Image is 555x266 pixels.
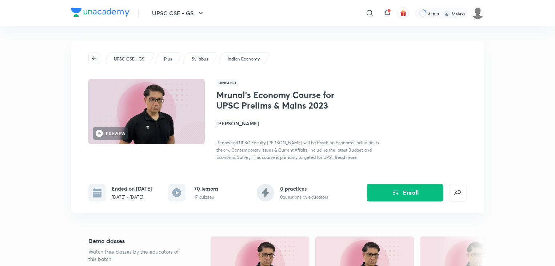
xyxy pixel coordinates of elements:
span: Renowned UPSC Faculty [PERSON_NAME] will be teaching Economy including its theory, Contemporary I... [216,140,379,160]
p: Watch free classes by the educators of this batch [88,248,187,263]
h1: Mrunal’s Economy Course for UPSC Prelims & Mains 2023 [216,90,335,111]
img: Disha Chopra [472,7,484,19]
h4: [PERSON_NAME] [216,120,379,127]
button: Enroll [367,184,443,202]
p: Indian Economy [228,56,260,62]
h6: 0 practices [280,185,328,192]
p: Plus [164,56,172,62]
p: 0 questions by educators [280,194,328,200]
p: [DATE] - [DATE] [112,194,152,200]
p: Syllabus [192,56,208,62]
h5: Demo classes [88,236,187,245]
img: Company Logo [71,8,129,17]
a: Company Logo [71,8,129,19]
h6: PREVIEW [106,130,125,137]
span: Hinglish [216,79,238,87]
h6: 70 lessons [194,185,218,192]
a: Indian Economy [227,56,261,62]
p: UPSC CSE - GS [114,56,144,62]
img: streak [443,9,451,17]
button: false [449,184,467,202]
a: UPSC CSE - GS [113,56,146,62]
h6: Ended on [DATE] [112,185,152,192]
p: 17 quizzes [194,194,218,200]
span: Read more [335,154,357,160]
img: avatar [400,10,407,16]
button: avatar [398,7,409,19]
img: Thumbnail [87,78,206,145]
a: Plus [163,56,173,62]
button: UPSC CSE - GS [148,6,209,20]
a: Syllabus [191,56,209,62]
